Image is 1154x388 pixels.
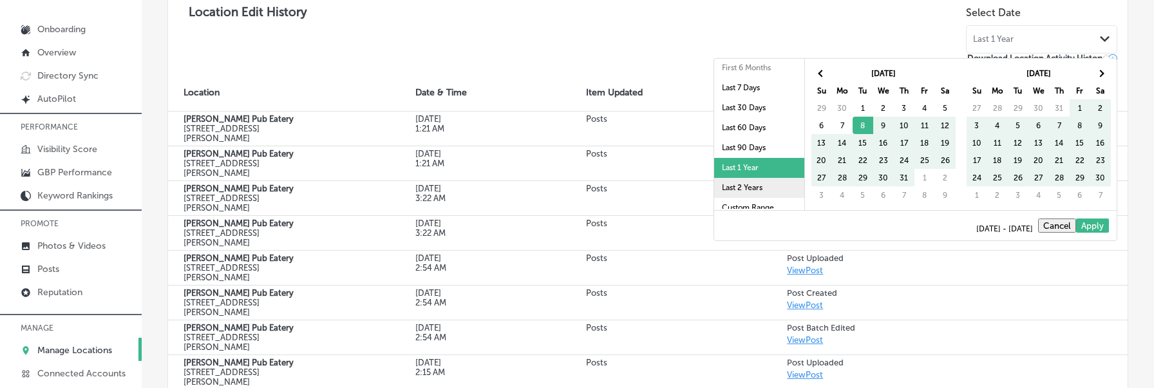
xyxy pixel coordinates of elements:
[184,288,307,298] p: Conway's Pub Eatery
[586,149,689,159] p: Posts
[1070,134,1090,151] td: 15
[1070,99,1090,117] td: 1
[973,34,1014,44] span: Last 1 Year
[178,5,307,19] h3: Location Edit History
[184,184,294,193] strong: [PERSON_NAME] Pub Eatery
[894,169,914,186] td: 31
[184,218,307,228] p: Conway's Pub Eatery
[1049,169,1070,186] td: 28
[1076,218,1109,233] button: Apply
[586,288,689,298] p: Posts
[873,82,894,99] th: We
[935,134,956,151] td: 19
[987,99,1008,117] td: 28
[586,114,689,124] p: Posts
[1090,151,1111,169] td: 23
[714,78,804,98] li: Last 7 Days
[987,186,1008,204] td: 2
[1090,82,1111,99] th: Sa
[967,82,987,99] th: Su
[873,117,894,134] td: 9
[586,218,689,228] p: Posts
[967,117,987,134] td: 3
[832,64,935,82] th: [DATE]
[415,184,498,193] p: Sep 25, 2025
[415,367,498,377] p: 2:15 AM
[987,82,1008,99] th: Mo
[37,93,76,104] p: AutoPilot
[787,370,823,380] a: ViewPost
[37,368,126,379] p: Connected Accounts
[787,323,993,333] h5: Post Batch Edited
[853,117,873,134] td: 8
[832,169,853,186] td: 28
[935,99,956,117] td: 5
[1070,151,1090,169] td: 22
[415,218,498,228] p: Sep 25, 2025
[1028,186,1049,204] td: 4
[415,288,498,298] p: Sep 18, 2025
[1070,186,1090,204] td: 6
[714,138,804,158] li: Last 90 Days
[811,186,832,204] td: 3
[967,134,987,151] td: 10
[987,117,1008,134] td: 4
[1070,117,1090,134] td: 8
[987,134,1008,151] td: 11
[1008,99,1028,117] td: 29
[811,99,832,117] td: 29
[714,118,804,138] li: Last 60 Days
[714,98,804,118] li: Last 30 Days
[987,151,1008,169] td: 18
[37,190,113,201] p: Keyword Rankings
[1028,99,1049,117] td: 30
[1090,186,1111,204] td: 7
[184,149,307,159] p: Conway's Pub Eatery
[184,114,307,124] p: Conway's Pub Eatery
[415,159,498,168] p: 1:21 AM
[714,158,804,178] li: Last 1 Year
[935,169,956,186] td: 2
[415,124,498,133] p: 1:21 AM
[184,253,294,263] strong: [PERSON_NAME] Pub Eatery
[571,75,771,111] th: Item Updated
[184,323,294,333] strong: [PERSON_NAME] Pub Eatery
[184,124,307,143] p: 18611 Main Street, Conway, WA 98238, US
[184,149,294,159] strong: [PERSON_NAME] Pub Eatery
[967,151,987,169] td: 17
[787,266,823,275] a: ViewPost
[184,159,307,178] p: 18611 Main Street, Conway, WA 98238, US
[184,218,294,228] strong: [PERSON_NAME] Pub Eatery
[37,24,86,35] p: Onboarding
[1070,82,1090,99] th: Fr
[714,58,804,78] li: First 6 Months
[914,134,935,151] td: 18
[1008,151,1028,169] td: 19
[184,288,294,298] strong: [PERSON_NAME] Pub Eatery
[184,358,307,367] p: Conway's Pub Eatery
[184,367,307,387] p: 18611 Main Street, Conway, WA 98238, US
[787,335,823,345] a: ViewPost
[415,323,498,333] p: Sep 18, 2025
[935,82,956,99] th: Sa
[853,99,873,117] td: 1
[184,333,307,352] p: 18611 Main Street, Conway, WA 98238, US
[1008,117,1028,134] td: 5
[37,240,106,251] p: Photos & Videos
[873,169,894,186] td: 30
[1049,99,1070,117] td: 31
[832,82,853,99] th: Mo
[184,298,307,317] p: 18611 Main Street, Conway, WA 98238, US
[811,82,832,99] th: Su
[184,114,294,124] strong: [PERSON_NAME] Pub Eatery
[184,253,307,263] p: Conway's Pub Eatery
[967,169,987,186] td: 24
[184,228,307,247] p: 18611 Main Street, Conway, WA 98238, US
[1090,169,1111,186] td: 30
[873,134,894,151] td: 16
[894,99,914,117] td: 3
[37,70,99,81] p: Directory Sync
[415,228,498,238] p: 3:22 AM
[935,151,956,169] td: 26
[184,263,307,282] p: 18611 Main Street, Conway, WA 98238, US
